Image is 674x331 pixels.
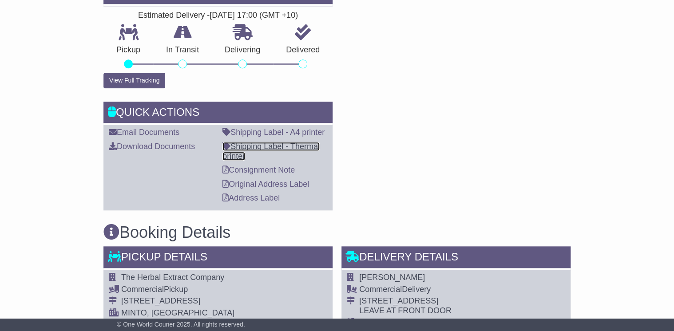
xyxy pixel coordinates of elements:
[210,11,298,20] div: [DATE] 17:00 (GMT +10)
[109,142,195,151] a: Download Documents
[121,285,164,294] span: Commercial
[121,273,224,282] span: The Herbal Extract Company
[103,73,165,88] button: View Full Tracking
[212,45,273,55] p: Delivering
[153,45,212,55] p: In Transit
[109,128,179,137] a: Email Documents
[359,273,425,282] span: [PERSON_NAME]
[359,318,560,328] div: [GEOGRAPHIC_DATA], [GEOGRAPHIC_DATA]
[121,308,257,318] div: MINTO, [GEOGRAPHIC_DATA]
[121,285,257,295] div: Pickup
[359,296,560,306] div: [STREET_ADDRESS]
[222,165,295,174] a: Consignment Note
[103,246,333,270] div: Pickup Details
[222,193,280,202] a: Address Label
[103,224,571,241] h3: Booking Details
[359,285,402,294] span: Commercial
[341,246,571,270] div: Delivery Details
[103,102,333,126] div: Quick Actions
[359,306,560,316] div: LEAVE AT FRONT DOOR
[222,142,320,161] a: Shipping Label - Thermal printer
[117,321,245,328] span: © One World Courier 2025. All rights reserved.
[103,45,153,55] p: Pickup
[359,285,560,295] div: Delivery
[222,180,309,189] a: Original Address Label
[222,128,325,137] a: Shipping Label - A4 printer
[103,11,333,20] div: Estimated Delivery -
[121,296,257,306] div: [STREET_ADDRESS]
[273,45,333,55] p: Delivered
